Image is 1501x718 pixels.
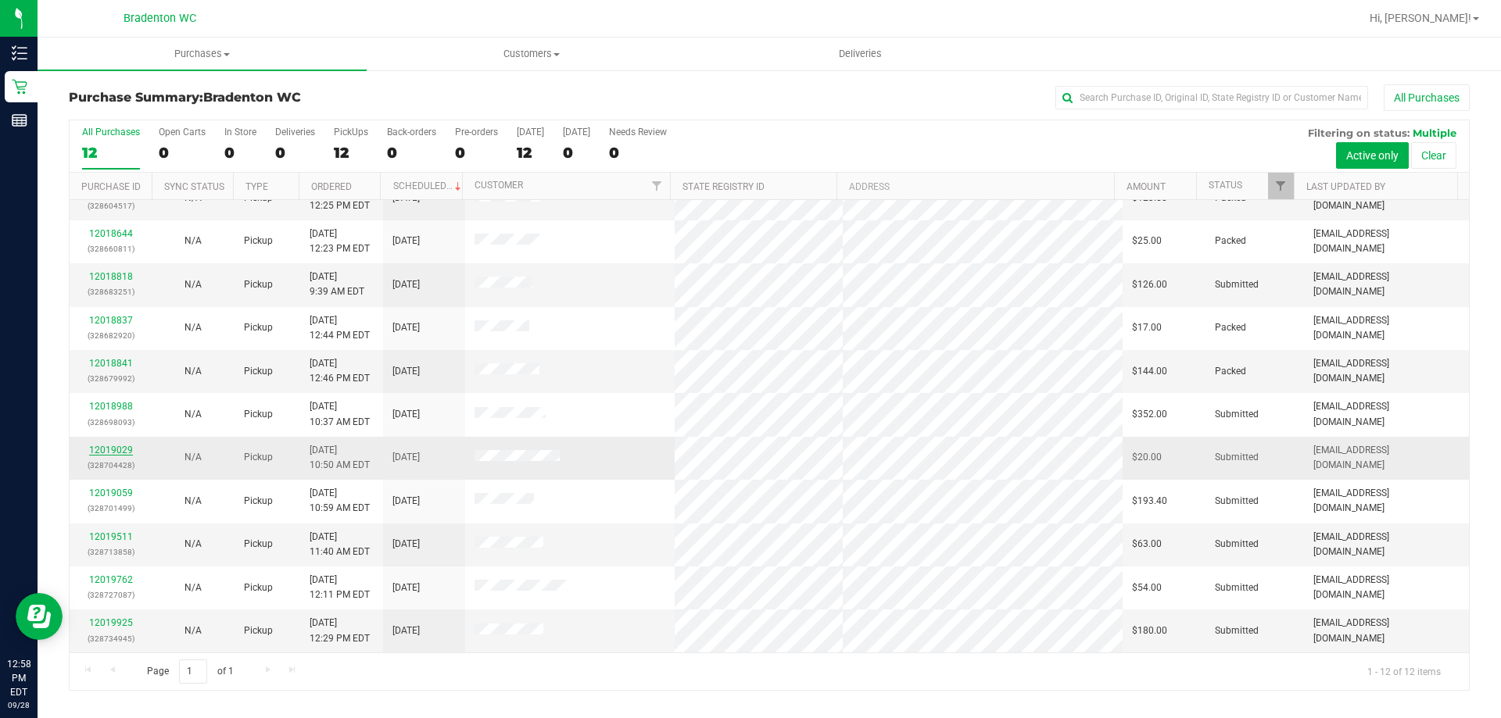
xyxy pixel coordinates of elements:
[89,445,133,455] a: 12019029
[392,277,420,292] span: [DATE]
[334,127,368,138] div: PickUps
[367,47,695,61] span: Customers
[392,494,420,509] span: [DATE]
[89,531,133,542] a: 12019511
[244,364,273,379] span: Pickup
[244,580,273,595] span: Pickup
[517,127,544,138] div: [DATE]
[79,458,142,473] p: (328704428)
[310,399,370,429] span: [DATE] 10:37 AM EDT
[836,173,1114,200] th: Address
[124,12,196,25] span: Bradenton WC
[79,371,142,386] p: (328679992)
[244,537,273,552] span: Pickup
[89,228,133,239] a: 12018644
[159,127,206,138] div: Open Carts
[224,127,256,138] div: In Store
[455,144,498,162] div: 0
[184,279,202,290] span: Not Applicable
[310,530,370,559] span: [DATE] 11:40 AM EDT
[1132,623,1167,638] span: $180.00
[79,545,142,559] p: (328713858)
[159,144,206,162] div: 0
[1209,180,1242,191] a: Status
[184,366,202,377] span: Not Applicable
[184,625,202,636] span: Not Applicable
[310,313,370,343] span: [DATE] 12:44 PM EDT
[89,617,133,628] a: 12019925
[387,127,436,138] div: Back-orders
[818,47,903,61] span: Deliveries
[392,364,420,379] span: [DATE]
[244,494,273,509] span: Pickup
[563,127,590,138] div: [DATE]
[89,358,133,369] a: 12018841
[245,181,268,192] a: Type
[387,144,436,162] div: 0
[184,623,202,638] button: N/A
[7,699,30,711] p: 09/28
[682,181,765,192] a: State Registry ID
[1308,127,1410,139] span: Filtering on status:
[1215,320,1246,335] span: Packed
[179,659,207,684] input: 1
[1215,450,1259,465] span: Submitted
[1384,84,1470,111] button: All Purchases
[392,407,420,422] span: [DATE]
[609,144,667,162] div: 0
[69,91,536,105] h3: Purchase Summary:
[184,538,202,549] span: Not Applicable
[184,320,202,335] button: N/A
[455,127,498,138] div: Pre-orders
[334,144,368,162] div: 12
[1313,356,1460,386] span: [EMAIL_ADDRESS][DOMAIN_NAME]
[1215,407,1259,422] span: Submitted
[1215,580,1259,595] span: Submitted
[244,320,273,335] span: Pickup
[16,593,63,640] iframe: Resource center
[1370,12,1471,24] span: Hi, [PERSON_NAME]!
[311,181,352,192] a: Ordered
[82,144,140,162] div: 12
[89,315,133,326] a: 12018837
[310,227,370,256] span: [DATE] 12:23 PM EDT
[244,234,273,248] span: Pickup
[1132,277,1167,292] span: $126.00
[1313,443,1460,473] span: [EMAIL_ADDRESS][DOMAIN_NAME]
[184,537,202,552] button: N/A
[89,574,133,585] a: 12019762
[184,494,202,509] button: N/A
[244,407,273,422] span: Pickup
[184,409,202,420] span: Not Applicable
[696,38,1025,70] a: Deliveries
[1132,364,1167,379] span: $144.00
[184,580,202,595] button: N/A
[392,234,420,248] span: [DATE]
[310,443,370,473] span: [DATE] 10:50 AM EDT
[1132,580,1162,595] span: $54.00
[644,173,670,199] a: Filter
[310,573,370,602] span: [DATE] 12:11 PM EDT
[1127,181,1166,192] a: Amount
[12,45,27,61] inline-svg: Inventory
[392,320,420,335] span: [DATE]
[1132,450,1162,465] span: $20.00
[79,328,142,343] p: (328682920)
[1413,127,1456,139] span: Multiple
[310,356,370,386] span: [DATE] 12:46 PM EDT
[1306,181,1385,192] a: Last Updated By
[79,631,142,646] p: (328734945)
[475,180,523,191] a: Customer
[1132,537,1162,552] span: $63.00
[184,582,202,593] span: Not Applicable
[89,271,133,282] a: 12018818
[244,623,273,638] span: Pickup
[392,623,420,638] span: [DATE]
[184,277,202,292] button: N/A
[184,450,202,465] button: N/A
[1313,270,1460,299] span: [EMAIL_ADDRESS][DOMAIN_NAME]
[1313,399,1460,429] span: [EMAIL_ADDRESS][DOMAIN_NAME]
[1132,494,1167,509] span: $193.40
[224,144,256,162] div: 0
[164,181,224,192] a: Sync Status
